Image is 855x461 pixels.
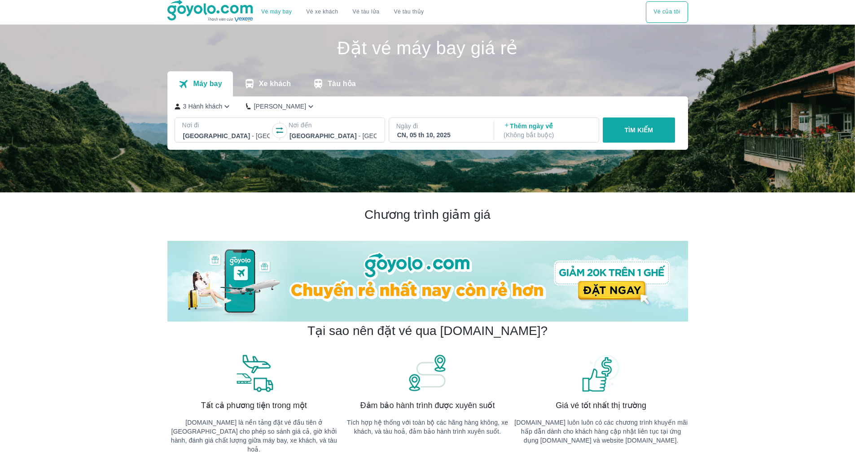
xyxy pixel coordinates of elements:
[646,1,688,23] button: Vé của tôi
[175,102,232,111] button: 3 Hành khách
[167,241,688,322] img: banner-home
[167,418,341,454] p: [DOMAIN_NAME] là nền tảng đặt vé đầu tiên ở [GEOGRAPHIC_DATA] cho phép so sánh giá cả, giờ khởi h...
[504,122,591,139] p: Thêm ngày về
[307,323,548,339] h2: Tại sao nên đặt vé qua [DOMAIN_NAME]?
[193,79,222,88] p: Máy bay
[328,79,356,88] p: Tàu hỏa
[261,9,292,15] a: Vé máy bay
[201,400,307,411] span: Tất cả phương tiện trong một
[259,79,291,88] p: Xe khách
[514,418,688,445] p: [DOMAIN_NAME] luôn luôn có các chương trình khuyến mãi hấp dẫn dành cho khách hàng cập nhật liên ...
[167,71,367,96] div: transportation tabs
[396,122,485,130] p: Ngày đi
[386,1,431,23] button: Vé tàu thủy
[581,353,621,393] img: banner
[167,207,688,223] h2: Chương trình giảm giá
[182,121,271,130] p: Nơi đi
[341,418,514,436] p: Tích hợp hệ thống với toàn bộ các hãng hàng không, xe khách, và tàu hoả, đảm bảo hành trình xuyên...
[167,39,688,57] h1: Đặt vé máy bay giá rẻ
[397,130,484,139] div: CN, 05 th 10, 2025
[289,121,377,130] p: Nơi đến
[556,400,646,411] span: Giá vé tốt nhất thị trường
[254,1,431,23] div: choose transportation mode
[246,102,316,111] button: [PERSON_NAME]
[183,102,223,111] p: 3 Hành khách
[624,126,653,135] p: TÌM KIẾM
[646,1,688,23] div: choose transportation mode
[254,102,306,111] p: [PERSON_NAME]
[234,353,274,393] img: banner
[306,9,338,15] a: Vé xe khách
[360,400,495,411] span: Đảm bảo hành trình được xuyên suốt
[407,353,447,393] img: banner
[504,130,591,139] p: ( Không bắt buộc )
[346,1,387,23] a: Vé tàu lửa
[603,117,675,143] button: TÌM KIẾM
